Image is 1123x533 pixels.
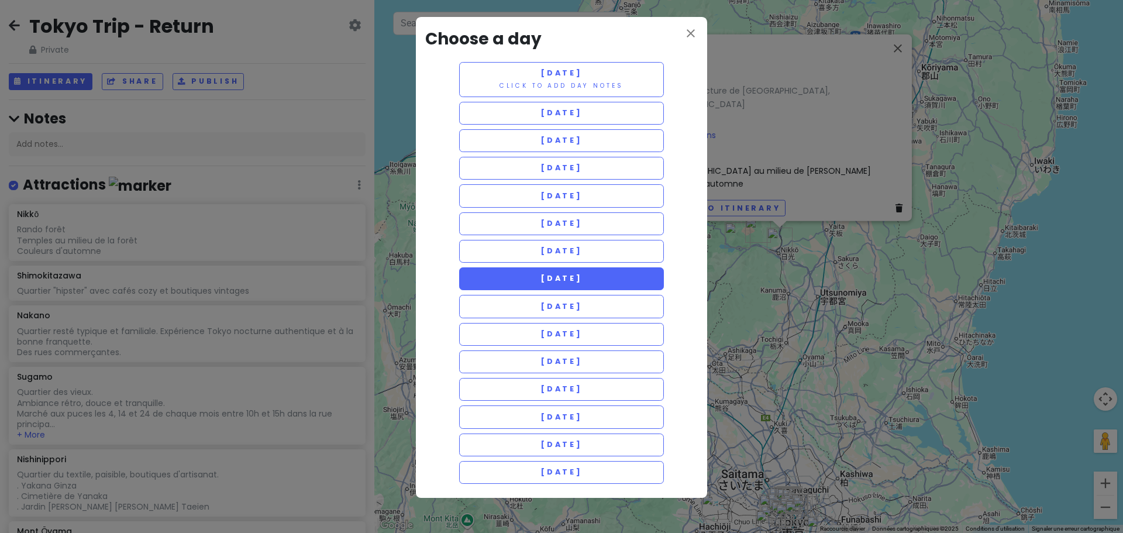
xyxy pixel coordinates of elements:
[540,467,583,477] span: [DATE]
[540,412,583,422] span: [DATE]
[459,129,664,152] button: [DATE]
[459,157,664,180] button: [DATE]
[459,267,664,290] button: [DATE]
[540,246,583,256] span: [DATE]
[540,218,583,228] span: [DATE]
[540,439,583,449] span: [DATE]
[540,135,583,145] span: [DATE]
[684,26,698,43] button: close
[459,434,664,456] button: [DATE]
[459,102,664,125] button: [DATE]
[540,384,583,394] span: [DATE]
[684,26,698,40] i: close
[459,240,664,263] button: [DATE]
[540,329,583,339] span: [DATE]
[459,212,664,235] button: [DATE]
[459,323,664,346] button: [DATE]
[540,108,583,118] span: [DATE]
[459,350,664,373] button: [DATE]
[459,295,664,318] button: [DATE]
[540,191,583,201] span: [DATE]
[425,26,698,53] h3: Choose a day
[540,301,583,311] span: [DATE]
[540,273,583,283] span: [DATE]
[540,356,583,366] span: [DATE]
[459,461,664,484] button: [DATE]
[459,184,664,207] button: [DATE]
[540,68,583,78] span: [DATE]
[500,81,623,90] small: Click to add day notes
[540,163,583,173] span: [DATE]
[459,405,664,428] button: [DATE]
[459,378,664,401] button: [DATE]
[459,62,664,97] button: [DATE]Click to add day notes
